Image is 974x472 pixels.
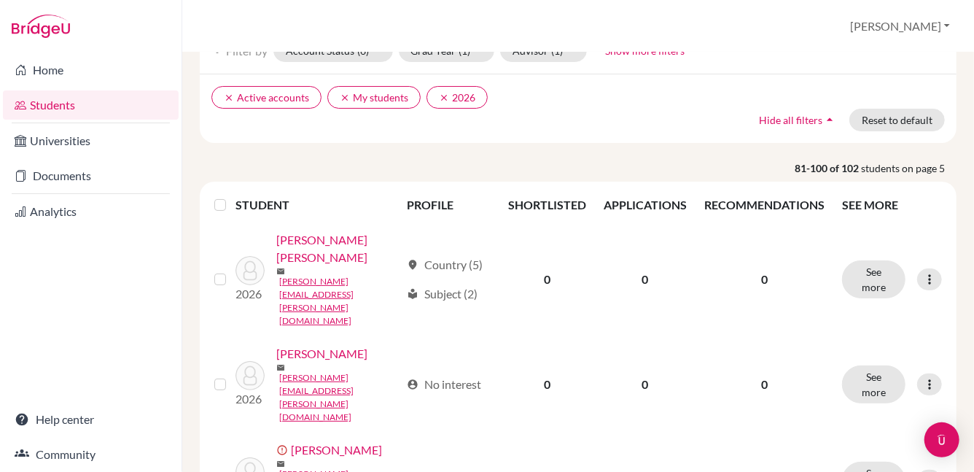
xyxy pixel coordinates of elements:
[276,444,291,456] span: error_outline
[3,161,179,190] a: Documents
[407,379,418,390] span: account_circle
[407,376,481,393] div: No interest
[226,44,268,58] span: Filter by
[235,256,265,285] img: Sampaio Nogueira, Vincent
[842,365,905,403] button: See more
[235,285,265,303] p: 2026
[704,376,825,393] p: 0
[704,271,825,288] p: 0
[439,93,449,103] i: clear
[499,187,595,223] th: SHORTLISTED
[291,441,382,459] a: [PERSON_NAME]
[407,259,418,271] span: location_on
[795,160,861,176] strong: 81-100 of 102
[3,405,179,434] a: Help center
[235,361,265,390] img: Sassine, Joseph
[279,371,400,424] a: [PERSON_NAME][EMAIL_ADDRESS][PERSON_NAME][DOMAIN_NAME]
[3,197,179,226] a: Analytics
[844,12,957,40] button: [PERSON_NAME]
[861,160,957,176] span: students on page 5
[235,187,398,223] th: STUDENT
[407,288,418,300] span: local_library
[12,15,70,38] img: Bridge-U
[3,126,179,155] a: Universities
[696,187,833,223] th: RECOMMENDATIONS
[235,390,265,408] p: 2026
[276,460,285,468] span: mail
[3,440,179,469] a: Community
[3,90,179,120] a: Students
[595,223,696,336] td: 0
[595,187,696,223] th: APPLICATIONS
[499,223,595,336] td: 0
[276,363,285,372] span: mail
[842,260,905,298] button: See more
[3,55,179,85] a: Home
[759,114,822,126] span: Hide all filters
[276,345,367,363] a: [PERSON_NAME]
[833,187,951,223] th: SEE MORE
[407,285,478,303] div: Subject (2)
[407,256,483,274] div: Country (5)
[224,93,234,103] i: clear
[398,187,499,223] th: PROFILE
[747,109,849,131] button: Hide all filtersarrow_drop_up
[276,231,400,266] a: [PERSON_NAME] [PERSON_NAME]
[499,336,595,433] td: 0
[822,112,837,127] i: arrow_drop_up
[276,267,285,276] span: mail
[327,86,421,109] button: clearMy students
[849,109,945,131] button: Reset to default
[340,93,350,103] i: clear
[211,86,322,109] button: clearActive accounts
[279,275,400,328] a: [PERSON_NAME][EMAIL_ADDRESS][PERSON_NAME][DOMAIN_NAME]
[595,336,696,433] td: 0
[426,86,488,109] button: clear2026
[924,422,959,457] div: Open Intercom Messenger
